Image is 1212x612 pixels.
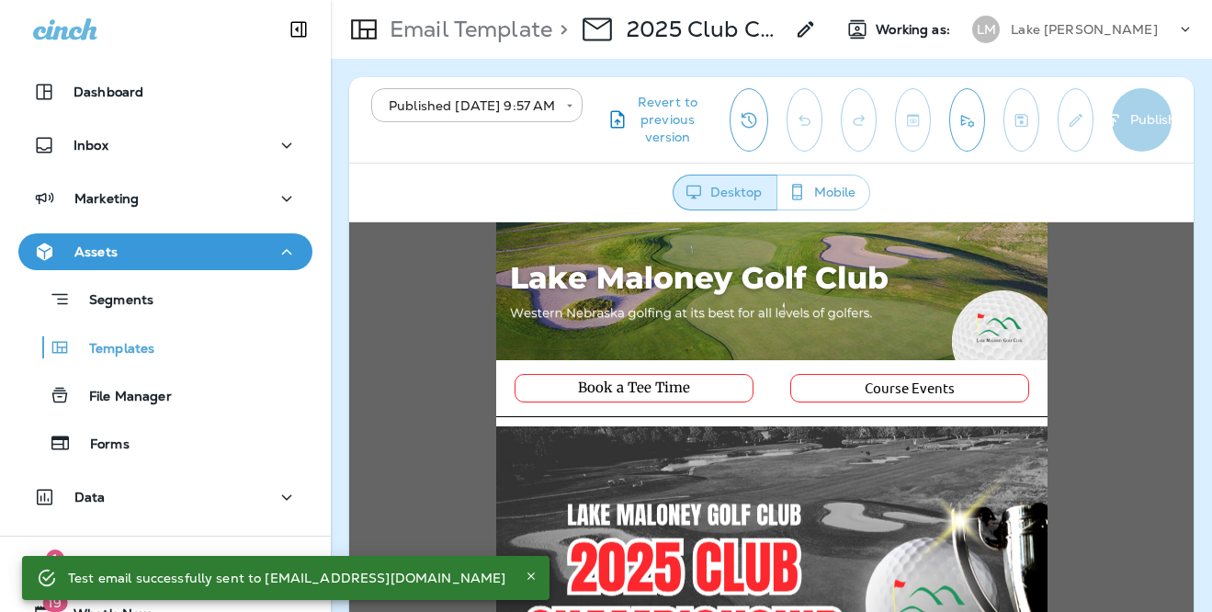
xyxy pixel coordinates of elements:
p: > [552,16,568,43]
a: Course Events [492,153,629,179]
p: File Manager [71,389,172,406]
button: Marketing [18,180,312,217]
p: Forms [72,436,130,454]
button: Templates [18,328,312,367]
p: Inbox [74,138,108,153]
p: Dashboard [74,85,143,99]
button: Send test email [949,88,985,152]
span: Revert to previous version [629,94,708,146]
img: 2025 Club Championship [147,204,698,515]
p: Assets [74,244,118,259]
span: Working as: [876,22,954,38]
p: Data [74,490,106,504]
button: Assets [18,233,312,270]
p: 2025 Club Championship - 8/23 [627,16,784,43]
button: Forms [18,424,312,462]
span: 19 [42,594,67,612]
button: Data [18,479,312,516]
button: Revert to previous version [597,88,715,152]
button: View Changelog [730,88,768,152]
button: Close [520,565,542,587]
p: Email Template [382,16,552,43]
p: Templates [71,341,154,358]
p: Marketing [74,191,139,206]
p: Segments [71,292,153,311]
button: Desktop [673,175,777,210]
button: File Manager [18,376,312,414]
div: Test email successfully sent to [EMAIL_ADDRESS][DOMAIN_NAME] [68,561,505,595]
button: 1Action Items [18,551,312,588]
button: Dashboard [18,74,312,110]
a: Book a Tee Time [205,153,365,179]
div: LM [972,16,1000,43]
button: Segments [18,279,312,319]
div: Published [DATE] 9:57 AM [384,96,553,115]
button: Inbox [18,127,312,164]
p: Lake [PERSON_NAME] [1011,22,1158,37]
span: 1 [46,550,64,568]
button: Collapse Sidebar [273,11,324,48]
button: Mobile [776,175,870,210]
